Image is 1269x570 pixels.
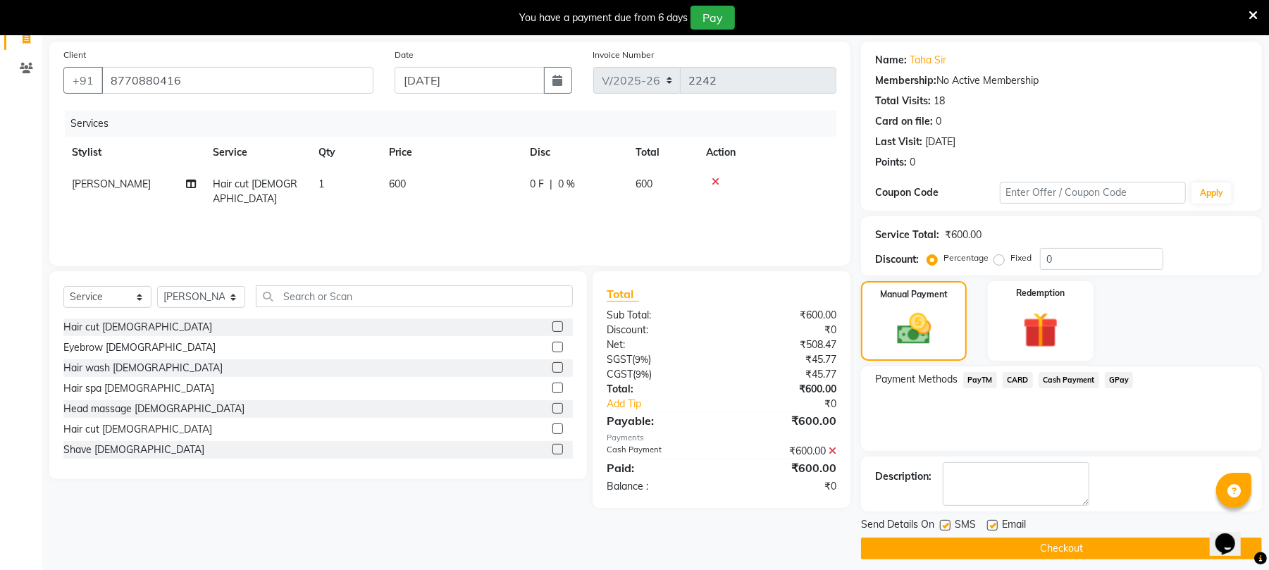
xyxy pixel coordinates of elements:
[607,432,836,444] div: Payments
[875,73,1248,88] div: No Active Membership
[722,479,847,494] div: ₹0
[63,137,204,168] th: Stylist
[519,11,688,25] div: You have a payment due from 6 days
[875,155,907,170] div: Points:
[596,412,722,429] div: Payable:
[380,137,521,168] th: Price
[943,252,989,264] label: Percentage
[1010,252,1032,264] label: Fixed
[63,49,86,61] label: Client
[722,444,847,459] div: ₹600.00
[607,353,632,366] span: SGST
[607,368,633,380] span: CGST
[1105,372,1134,388] span: GPay
[743,397,847,411] div: ₹0
[596,459,722,476] div: Paid:
[722,367,847,382] div: ₹45.77
[875,185,999,200] div: Coupon Code
[596,308,722,323] div: Sub Total:
[875,469,931,484] div: Description:
[875,94,931,109] div: Total Visits:
[910,53,946,68] a: Taha Sir
[213,178,297,205] span: Hair cut [DEMOGRAPHIC_DATA]
[691,6,735,30] button: Pay
[861,517,934,535] span: Send Details On
[72,178,151,190] span: [PERSON_NAME]
[558,177,575,192] span: 0 %
[521,137,627,168] th: Disc
[1039,372,1099,388] span: Cash Payment
[636,368,649,380] span: 9%
[389,178,406,190] span: 600
[256,285,573,307] input: Search or Scan
[722,382,847,397] div: ₹600.00
[936,114,941,129] div: 0
[636,178,652,190] span: 600
[596,479,722,494] div: Balance :
[63,402,244,416] div: Head massage [DEMOGRAPHIC_DATA]
[875,114,933,129] div: Card on file:
[65,111,847,137] div: Services
[63,67,103,94] button: +91
[910,155,915,170] div: 0
[63,381,214,396] div: Hair spa [DEMOGRAPHIC_DATA]
[886,309,942,349] img: _cash.svg
[1000,182,1186,204] input: Enter Offer / Coupon Code
[63,442,204,457] div: Shave [DEMOGRAPHIC_DATA]
[934,94,945,109] div: 18
[395,49,414,61] label: Date
[63,320,212,335] div: Hair cut [DEMOGRAPHIC_DATA]
[875,53,907,68] div: Name:
[722,337,847,352] div: ₹508.47
[596,367,722,382] div: ( )
[875,252,919,267] div: Discount:
[1191,182,1232,204] button: Apply
[1002,517,1026,535] span: Email
[318,178,324,190] span: 1
[627,137,698,168] th: Total
[635,354,648,365] span: 9%
[596,397,743,411] a: Add Tip
[875,228,939,242] div: Service Total:
[530,177,544,192] span: 0 F
[722,323,847,337] div: ₹0
[204,137,310,168] th: Service
[1016,287,1065,299] label: Redemption
[722,412,847,429] div: ₹600.00
[596,337,722,352] div: Net:
[925,135,955,149] div: [DATE]
[596,444,722,459] div: Cash Payment
[596,382,722,397] div: Total:
[101,67,373,94] input: Search by Name/Mobile/Email/Code
[596,352,722,367] div: ( )
[310,137,380,168] th: Qty
[1003,372,1033,388] span: CARD
[945,228,982,242] div: ₹600.00
[607,287,639,302] span: Total
[550,177,552,192] span: |
[722,308,847,323] div: ₹600.00
[963,372,997,388] span: PayTM
[698,137,836,168] th: Action
[63,361,223,376] div: Hair wash [DEMOGRAPHIC_DATA]
[1210,514,1255,556] iframe: chat widget
[875,135,922,149] div: Last Visit:
[1012,308,1070,352] img: _gift.svg
[955,517,976,535] span: SMS
[875,73,936,88] div: Membership:
[861,538,1262,559] button: Checkout
[722,352,847,367] div: ₹45.77
[875,372,958,387] span: Payment Methods
[63,340,216,355] div: Eyebrow [DEMOGRAPHIC_DATA]
[596,323,722,337] div: Discount:
[880,288,948,301] label: Manual Payment
[722,459,847,476] div: ₹600.00
[593,49,655,61] label: Invoice Number
[63,422,212,437] div: Hair cut [DEMOGRAPHIC_DATA]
